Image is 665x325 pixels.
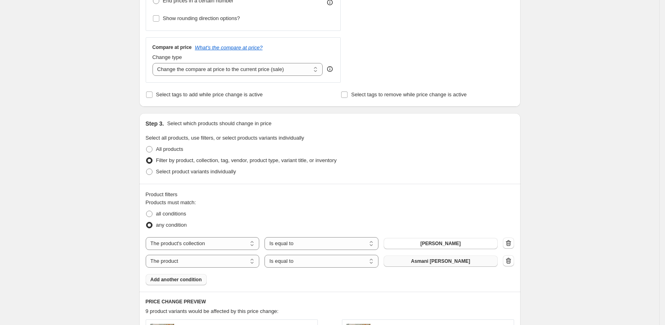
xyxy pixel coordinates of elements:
[156,157,337,163] span: Filter by product, collection, tag, vendor, product type, variant title, or inventory
[156,91,263,97] span: Select tags to add while price change is active
[156,222,187,228] span: any condition
[156,146,183,152] span: All products
[156,169,236,175] span: Select product variants individually
[153,54,182,60] span: Change type
[384,256,498,267] button: Asmani Kesh Kantha
[420,240,461,247] span: [PERSON_NAME]
[146,299,514,305] h6: PRICE CHANGE PREVIEW
[146,308,279,314] span: 9 product variants would be affected by this price change:
[384,238,498,249] button: Jamdani Sarees
[146,199,196,205] span: Products must match:
[146,274,207,285] button: Add another condition
[411,258,470,264] span: Asmani [PERSON_NAME]
[153,44,192,51] h3: Compare at price
[326,65,334,73] div: help
[167,120,271,128] p: Select which products should change in price
[146,120,164,128] h2: Step 3.
[156,211,186,217] span: all conditions
[146,135,304,141] span: Select all products, use filters, or select products variants individually
[150,276,202,283] span: Add another condition
[351,91,467,97] span: Select tags to remove while price change is active
[195,45,263,51] button: What's the compare at price?
[146,191,514,199] div: Product filters
[163,15,240,21] span: Show rounding direction options?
